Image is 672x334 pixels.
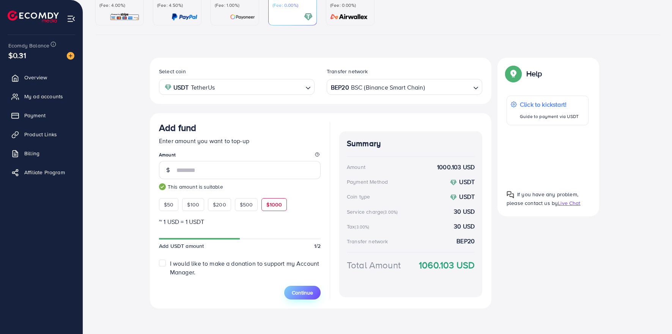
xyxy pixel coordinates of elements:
strong: 1060.103 USD [419,258,475,272]
div: Amount [347,163,365,171]
strong: USDT [459,192,475,201]
p: (Fee: 0.00%) [272,2,313,8]
img: Popup guide [507,67,520,80]
span: I would like to make a donation to support my Account Manager. [170,259,319,276]
img: coin [450,179,457,186]
h3: Add fund [159,122,196,133]
span: Overview [24,74,47,81]
img: card [328,13,370,21]
legend: Amount [159,151,321,161]
input: Search for option [426,81,470,93]
small: (3.00%) [383,209,398,215]
span: Billing [24,150,39,157]
span: Ecomdy Balance [8,42,49,49]
img: menu [67,14,76,23]
a: Payment [6,108,77,123]
div: Payment Method [347,178,388,186]
strong: 30 USD [454,207,475,216]
span: Affiliate Program [24,169,65,176]
div: Search for option [159,79,315,95]
span: My ad accounts [24,93,63,100]
span: BSC (Binance Smart Chain) [351,82,425,93]
div: Tax [347,223,372,230]
a: My ad accounts [6,89,77,104]
p: (Fee: 0.00%) [330,2,370,8]
label: Transfer network [327,68,368,75]
strong: 30 USD [454,222,475,231]
p: (Fee: 4.50%) [157,2,197,8]
label: Select coin [159,68,186,75]
span: Payment [24,112,46,119]
img: card [304,13,313,21]
span: $200 [213,201,226,208]
div: Service charge [347,208,400,216]
input: Search for option [217,81,302,93]
span: $1000 [266,201,282,208]
img: Popup guide [507,191,514,199]
img: card [230,13,255,21]
a: Product Links [6,127,77,142]
p: Click to kickstart! [520,100,579,109]
img: coin [165,84,172,91]
small: (3.00%) [355,224,369,230]
p: ~ 1 USD = 1 USDT [159,217,321,226]
strong: BEP20 [456,237,475,246]
strong: 1000.103 USD [437,163,475,172]
a: Billing [6,146,77,161]
span: Product Links [24,131,57,138]
small: This amount is suitable [159,183,321,191]
span: Continue [292,289,313,296]
span: $500 [240,201,253,208]
div: Coin type [347,193,370,200]
p: (Fee: 4.00%) [99,2,140,8]
span: If you have any problem, please contact us by [507,191,578,207]
span: Live Chat [558,199,580,207]
img: card [172,13,197,21]
span: 1/2 [314,242,321,250]
span: Add USDT amount [159,242,204,250]
span: TetherUs [191,82,215,93]
strong: BEP20 [331,82,349,93]
div: Transfer network [347,238,388,245]
img: card [110,13,140,21]
span: $0.31 [9,45,25,66]
a: Affiliate Program [6,165,77,180]
h4: Summary [347,139,475,148]
img: guide [159,183,166,190]
a: Overview [6,70,77,85]
p: (Fee: 1.00%) [215,2,255,8]
p: Enter amount you want to top-up [159,136,321,145]
strong: USDT [459,178,475,186]
img: image [67,52,74,60]
div: Search for option [327,79,482,95]
img: logo [8,11,59,22]
button: Continue [284,286,321,299]
div: Total Amount [347,258,401,272]
span: $100 [187,201,199,208]
img: coin [450,194,457,201]
p: Help [526,69,542,78]
iframe: Chat [640,300,666,328]
span: $50 [164,201,173,208]
p: Guide to payment via USDT [520,112,579,121]
strong: USDT [173,82,189,93]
